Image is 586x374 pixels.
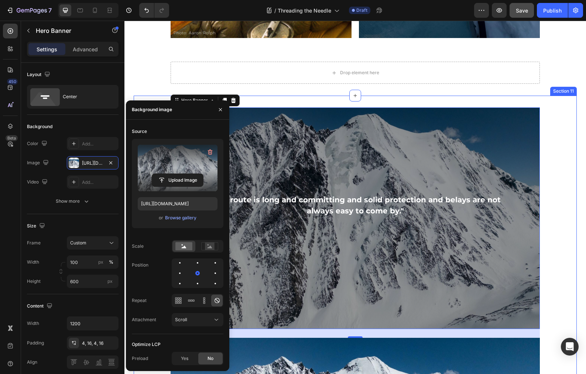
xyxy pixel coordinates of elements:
button: Browse gallery [165,214,197,222]
div: Open Intercom Messenger [561,338,579,356]
p: Settings [37,45,57,53]
p: Hero Banner [36,26,99,35]
div: Color [27,139,49,149]
button: Save [510,3,534,18]
button: Custom [67,236,119,250]
div: 450 [7,79,18,85]
div: [URL][DOMAIN_NAME] [82,160,103,167]
span: Draft [356,7,367,14]
p: Advanced [73,45,98,53]
button: px [107,258,116,267]
label: Frame [27,240,41,246]
div: Position [132,262,148,268]
div: Background image [132,106,172,113]
div: 4, 16, 4, 16 [82,340,117,347]
div: Content [27,301,54,311]
span: Threading the Needle [278,7,331,14]
div: Padding [27,340,44,346]
span: / [274,7,276,14]
label: Width [27,259,39,265]
input: px% [67,255,119,269]
span: Yes [181,355,188,362]
input: Auto [67,317,118,330]
span: Scroll [175,317,187,322]
div: Publish [543,7,562,14]
div: Add... [82,141,117,147]
span: px [107,278,113,284]
div: Drop element here [216,49,255,55]
span: or [159,213,163,222]
button: 7 [3,3,55,18]
div: Background Image [46,87,415,308]
div: Size [27,221,47,231]
div: Image [27,158,50,168]
span: No [208,355,213,362]
label: Height [27,278,41,285]
div: Show more [56,198,90,205]
div: Video [27,177,49,187]
iframe: Design area [124,21,586,374]
div: Source [132,128,147,135]
div: Center [63,88,108,105]
button: Publish [537,3,568,18]
div: Optimize LCP [132,341,161,348]
div: Beta [6,135,18,141]
p: 7 [48,6,52,15]
div: Width [27,320,39,327]
div: Undo/Redo [139,3,169,18]
div: Preload [132,355,148,362]
div: Scale [132,243,144,250]
span: Save [516,7,528,14]
button: % [96,258,105,267]
div: Attachment [132,316,156,323]
input: px [67,275,119,288]
span: Custom [70,240,86,246]
div: Repeat [132,297,147,304]
div: px [98,259,103,265]
div: Rich Text Editor. Editing area: main [71,173,391,196]
button: Scroll [172,313,223,326]
input: https://example.com/image.jpg [138,197,217,210]
button: Show more [27,195,119,208]
div: Align [27,359,37,366]
div: Add... [82,179,117,186]
div: Browse gallery [165,215,196,221]
div: Layout [27,70,52,80]
div: % [109,259,113,265]
div: Overlay [46,87,415,308]
div: Background [27,123,52,130]
div: Hero Banner [55,76,85,83]
p: "The route is long and committing and solid protection and belays are not always easy to come by." [71,174,390,196]
div: Section 11 [427,67,451,74]
button: Upload Image [152,174,203,187]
